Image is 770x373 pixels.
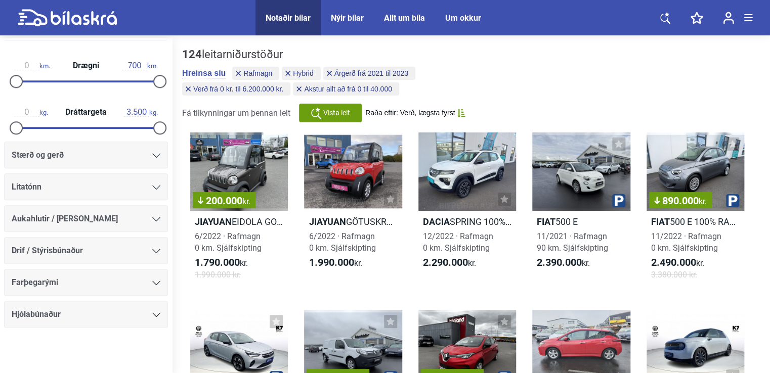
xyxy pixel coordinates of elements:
span: kr. [651,257,704,269]
b: Dacia [423,216,450,227]
span: km. [14,61,50,70]
h2: 500 E [532,216,630,227]
span: 890.000 [654,196,707,206]
span: kr. [242,197,250,206]
a: Nýir bílar [331,13,364,23]
span: Hybrid [293,70,313,77]
span: Rafmagn [243,70,272,77]
b: Fiat [651,216,670,227]
img: parking.png [612,194,625,207]
a: DaciaSPRING 100% RAFMAGN 230 KM DRÆGNI12/2022 · Rafmagn0 km. Sjálfskipting2.290.000kr. [418,132,516,290]
span: Árgerð frá 2021 til 2023 [334,70,408,77]
b: 2.290.000 [423,256,468,268]
b: 2.490.000 [651,256,696,268]
span: km. [122,61,158,70]
span: Farþegarými [12,275,58,290]
span: kr. [423,257,476,269]
span: Vista leit [323,108,350,118]
h2: GÖTUSKRÁÐUR GOLFBÍLL EIDOLA LZ EV [304,216,402,227]
h2: EIDOLA GOLFBÍLL [190,216,288,227]
a: Fiat500 E11/2021 · Rafmagn90 km. Sjálfskipting2.390.000kr. [532,132,630,290]
button: Rafmagn [232,67,279,80]
h2: SPRING 100% RAFMAGN 230 KM DRÆGNI [418,216,516,227]
span: 11/2022 · Rafmagn 0 km. Sjálfskipting [651,231,721,253]
img: user-login.svg [723,12,734,24]
b: 1.990.000 [309,256,354,268]
b: Fiat [537,216,555,227]
b: 1.790.000 [195,256,240,268]
span: kr. [195,257,248,269]
span: Raða eftir: Verð, lægsta fyrst [365,109,455,117]
h2: 500 E 100% RAFMAGN [647,216,744,227]
span: kr. [309,257,362,269]
span: Stærð og gerð [12,148,64,162]
button: Hybrid [282,67,320,80]
span: Aukahlutir / [PERSON_NAME] [12,212,118,226]
a: Um okkur [445,13,481,23]
button: Verð frá 0 kr. til 6.200.000 kr. [182,82,290,96]
span: 200.000 [198,196,250,206]
span: Drif / Stýrisbúnaður [12,244,83,258]
span: 1.990.000 kr. [195,269,241,281]
button: Árgerð frá 2021 til 2023 [323,67,415,80]
span: 12/2022 · Rafmagn 0 km. Sjálfskipting [423,231,493,253]
span: Drægni [70,62,102,70]
span: Hjólabúnaður [12,307,61,321]
button: Akstur allt að frá 0 til 40.000 [293,82,399,96]
span: 11/2021 · Rafmagn 90 km. Sjálfskipting [537,231,608,253]
span: kg. [14,108,48,117]
span: Verð frá 0 kr. til 6.200.000 kr. [193,85,283,92]
b: 124 [182,48,202,61]
span: Litatónn [12,180,41,194]
span: 6/2022 · Rafmagn 0 km. Sjálfskipting [195,231,262,253]
span: Akstur allt að frá 0 til 40.000 [304,85,392,92]
b: JIAYUAN [195,216,232,227]
button: Raða eftir: Verð, lægsta fyrst [365,109,465,117]
a: JIAYUANGÖTUSKRÁÐUR GOLFBÍLL EIDOLA LZ EV6/2022 · Rafmagn0 km. Sjálfskipting1.990.000kr. [304,132,402,290]
b: 2.390.000 [537,256,582,268]
a: 890.000kr.Fiat500 E 100% RAFMAGN11/2022 · Rafmagn0 km. Sjálfskipting2.490.000kr.3.380.000 kr. [647,132,744,290]
button: Hreinsa síu [182,68,226,78]
span: 3.380.000 kr. [651,269,697,281]
a: Notaðir bílar [266,13,311,23]
span: Dráttargeta [63,108,109,116]
a: Allt um bíla [384,13,425,23]
b: JIAYUAN [309,216,346,227]
a: 200.000kr.JIAYUANEIDOLA GOLFBÍLL6/2022 · Rafmagn0 km. Sjálfskipting1.790.000kr.1.990.000 kr. [190,132,288,290]
span: Fá tilkynningar um þennan leit [182,108,290,118]
span: kr. [699,197,707,206]
img: parking.png [726,194,739,207]
div: leitarniðurstöður [182,48,465,61]
span: kr. [537,257,590,269]
span: 6/2022 · Rafmagn 0 km. Sjálfskipting [309,231,375,253]
span: kg. [124,108,158,117]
